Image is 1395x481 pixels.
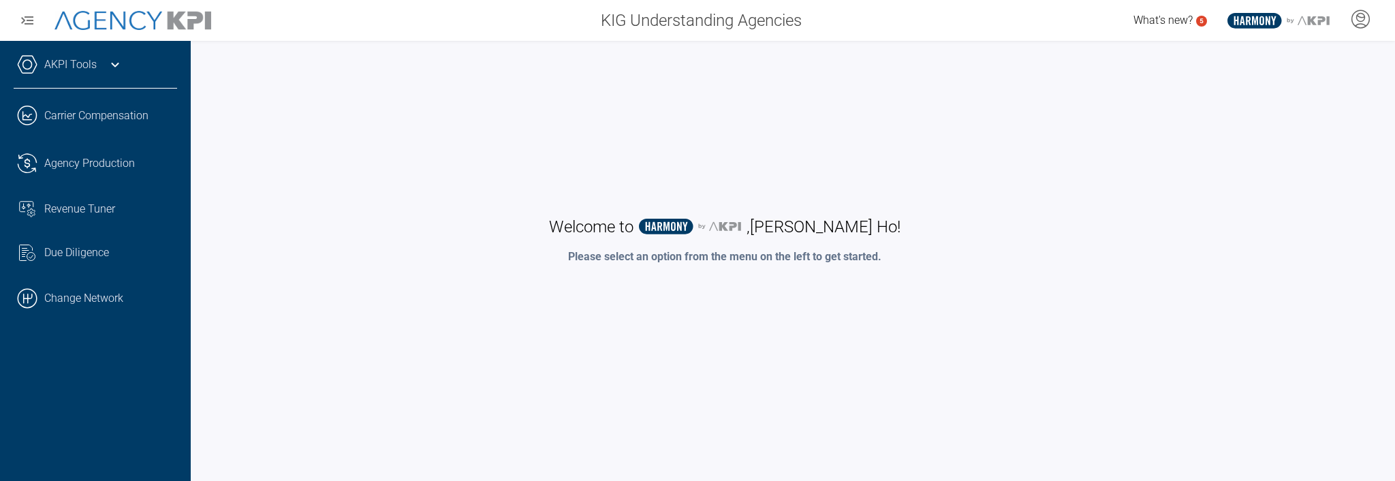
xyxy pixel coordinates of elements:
[1133,14,1193,27] span: What's new?
[1200,17,1204,25] text: 5
[44,155,177,172] div: Agency Production
[54,11,211,31] img: AgencyKPI
[601,8,802,33] span: KIG Understanding Agencies
[44,57,97,73] a: AKPI Tools
[44,201,177,217] div: Revenue Tuner
[44,245,177,261] div: Due Diligence
[568,249,881,265] p: Please select an option from the menu on the left to get started.
[549,216,900,238] h1: Welcome to , [PERSON_NAME] Ho !
[1196,16,1207,27] a: 5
